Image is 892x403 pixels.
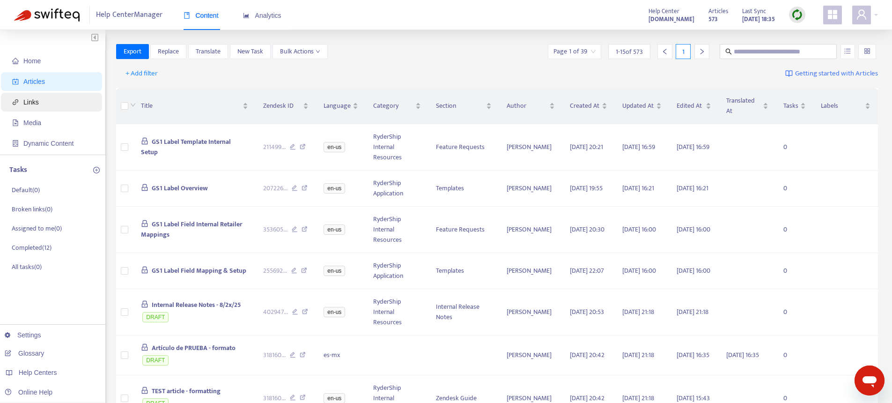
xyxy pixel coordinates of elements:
span: 353605 ... [263,224,288,235]
span: New Task [237,46,263,57]
td: 0 [776,336,813,375]
span: 402947 ... [263,307,288,317]
span: DRAFT [142,312,169,322]
span: lock [141,387,148,394]
span: en-us [324,224,345,235]
td: es-mx [316,336,366,375]
span: search [725,48,732,55]
th: Updated At [615,88,669,124]
span: Getting started with Articles [795,68,878,79]
th: Zendesk ID [256,88,317,124]
span: GS1 Label Overview [152,183,208,194]
span: en-us [324,142,345,152]
button: Replace [150,44,186,59]
span: 255692 ... [263,266,287,276]
span: lock [141,343,148,351]
td: 0 [776,171,813,207]
td: [PERSON_NAME] [499,124,562,171]
button: Translate [188,44,228,59]
span: Analytics [243,12,281,19]
span: [DATE] 16:00 [677,265,710,276]
td: Feature Requests [428,124,499,171]
p: Broken links ( 0 ) [12,204,52,214]
a: Glossary [5,350,44,357]
span: Language [324,101,351,111]
th: Language [316,88,366,124]
span: Zendesk ID [263,101,302,111]
span: [DATE] 16:35 [677,350,709,360]
button: New Task [230,44,271,59]
span: down [130,102,136,108]
span: plus-circle [93,167,100,173]
span: Translated At [726,96,761,116]
span: en-us [324,307,345,317]
span: [DATE] 21:18 [622,350,654,360]
span: lock [141,300,148,308]
span: [DATE] 20:30 [570,224,604,235]
span: Tasks [783,101,798,111]
span: [DATE] 20:42 [570,350,604,360]
th: Created At [562,88,615,124]
p: Completed ( 12 ) [12,243,52,253]
th: Author [499,88,562,124]
span: right [699,48,705,55]
td: RyderShip Internal Resources [366,207,428,253]
span: [DATE] 21:18 [622,306,654,317]
span: Created At [570,101,600,111]
span: left [662,48,668,55]
span: 211499 ... [263,142,286,152]
th: Category [366,88,428,124]
span: Section [436,101,484,111]
strong: [DOMAIN_NAME] [649,14,694,24]
span: GS1 Label Template Internal Setup [141,136,231,157]
span: Help Center Manager [96,6,162,24]
td: Feature Requests [428,207,499,253]
span: [DATE] 16:21 [677,183,708,194]
span: lock [141,266,148,274]
span: account-book [12,78,19,85]
span: [DATE] 20:53 [570,306,604,317]
td: [PERSON_NAME] [499,207,562,253]
td: RyderShip Application [366,253,428,289]
td: RyderShip Internal Resources [366,289,428,336]
span: Translate [196,46,221,57]
span: Updated At [622,101,654,111]
span: en-us [324,183,345,194]
span: Media [23,119,41,127]
span: file-image [12,119,19,126]
img: image-link [785,70,793,77]
span: appstore [827,9,838,20]
span: [DATE] 22:07 [570,265,604,276]
button: Export [116,44,149,59]
span: TEST article - formatting [152,386,221,396]
span: lock [141,137,148,145]
span: Bulk Actions [280,46,320,57]
td: Internal Release Notes [428,289,499,336]
span: Content [184,12,219,19]
a: Getting started with Articles [785,66,878,81]
th: Section [428,88,499,124]
span: Articles [23,78,45,85]
span: Links [23,98,39,106]
span: Replace [158,46,179,57]
span: container [12,140,19,147]
span: GS1 Label Field Mapping & Setup [152,265,246,276]
strong: 573 [708,14,718,24]
img: Swifteq [14,8,80,22]
span: 1 - 15 of 573 [616,47,643,57]
span: [DATE] 21:18 [677,306,708,317]
th: Tasks [776,88,813,124]
th: Translated At [719,88,776,124]
th: Edited At [669,88,719,124]
span: [DATE] 16:00 [622,224,656,235]
span: Edited At [677,101,704,111]
button: Bulk Actionsdown [273,44,328,59]
span: Category [373,101,413,111]
td: Templates [428,171,499,207]
span: book [184,12,190,19]
a: Settings [5,331,41,339]
span: Help Center [649,6,679,16]
span: [DATE] 20:21 [570,142,603,152]
span: Title [141,101,241,111]
img: sync.dc5367851b00ba804db3.png [791,9,803,21]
